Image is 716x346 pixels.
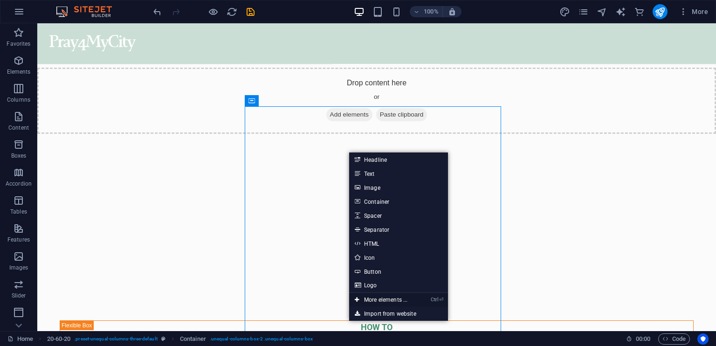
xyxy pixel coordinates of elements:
span: . unequal-columns-box-2 .unequal-columns-box [210,333,313,345]
button: navigator [597,6,608,17]
p: Content [8,124,29,131]
a: Button [349,264,448,278]
p: Boxes [11,152,27,159]
span: Add elements [289,85,335,98]
span: Paste clipboard [339,85,390,98]
a: Text [349,166,448,180]
button: publish [653,4,668,19]
i: Design (Ctrl+Alt+Y) [559,7,570,17]
a: Logo [349,278,448,292]
button: undo [151,6,163,17]
p: Accordion [6,180,32,187]
i: Undo: Add element (Ctrl+Z) [152,7,163,17]
a: Spacer [349,208,448,222]
p: Favorites [7,40,30,48]
p: Tables [10,208,27,215]
button: text_generator [615,6,626,17]
nav: breadcrumb [47,333,313,345]
a: Import from website [349,307,448,321]
a: Headline [349,152,448,166]
a: Click to cancel selection. Double-click to open Pages [7,333,33,345]
button: Code [658,333,690,345]
i: ⏎ [439,297,443,303]
a: Separator [349,222,448,236]
i: Pages (Ctrl+Alt+S) [578,7,589,17]
i: Commerce [634,7,645,17]
a: HTML [349,236,448,250]
button: commerce [634,6,645,17]
img: Editor Logo [54,6,124,17]
i: This element is a customizable preset [161,336,165,341]
span: Click to select. Double-click to edit [180,333,206,345]
i: Reload page [227,7,237,17]
h6: 100% [424,6,439,17]
span: Code [662,333,686,345]
span: Click to select. Double-click to edit [47,333,71,345]
p: Features [7,236,30,243]
button: design [559,6,571,17]
span: More [679,7,708,16]
button: More [675,4,712,19]
i: Publish [654,7,665,17]
button: pages [578,6,589,17]
button: Usercentrics [697,333,709,345]
button: 100% [410,6,443,17]
a: Container [349,194,448,208]
i: Navigator [597,7,607,17]
i: On resize automatically adjust zoom level to fit chosen device. [448,7,456,16]
span: . preset-unequal-columns-three-default [74,333,157,345]
h6: Session time [626,333,651,345]
a: Ctrl⏎More elements ... [349,293,413,307]
button: save [245,6,256,17]
p: Elements [7,68,31,76]
a: Icon [349,250,448,264]
i: Save (Ctrl+S) [245,7,256,17]
span: : [642,335,644,342]
a: Image [349,180,448,194]
button: Click here to leave preview mode and continue editing [207,6,219,17]
p: Slider [12,292,26,299]
p: Images [9,264,28,271]
i: AI Writer [615,7,626,17]
i: Ctrl [431,297,438,303]
p: Columns [7,96,30,104]
button: reload [226,6,237,17]
span: 00 00 [636,333,650,345]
